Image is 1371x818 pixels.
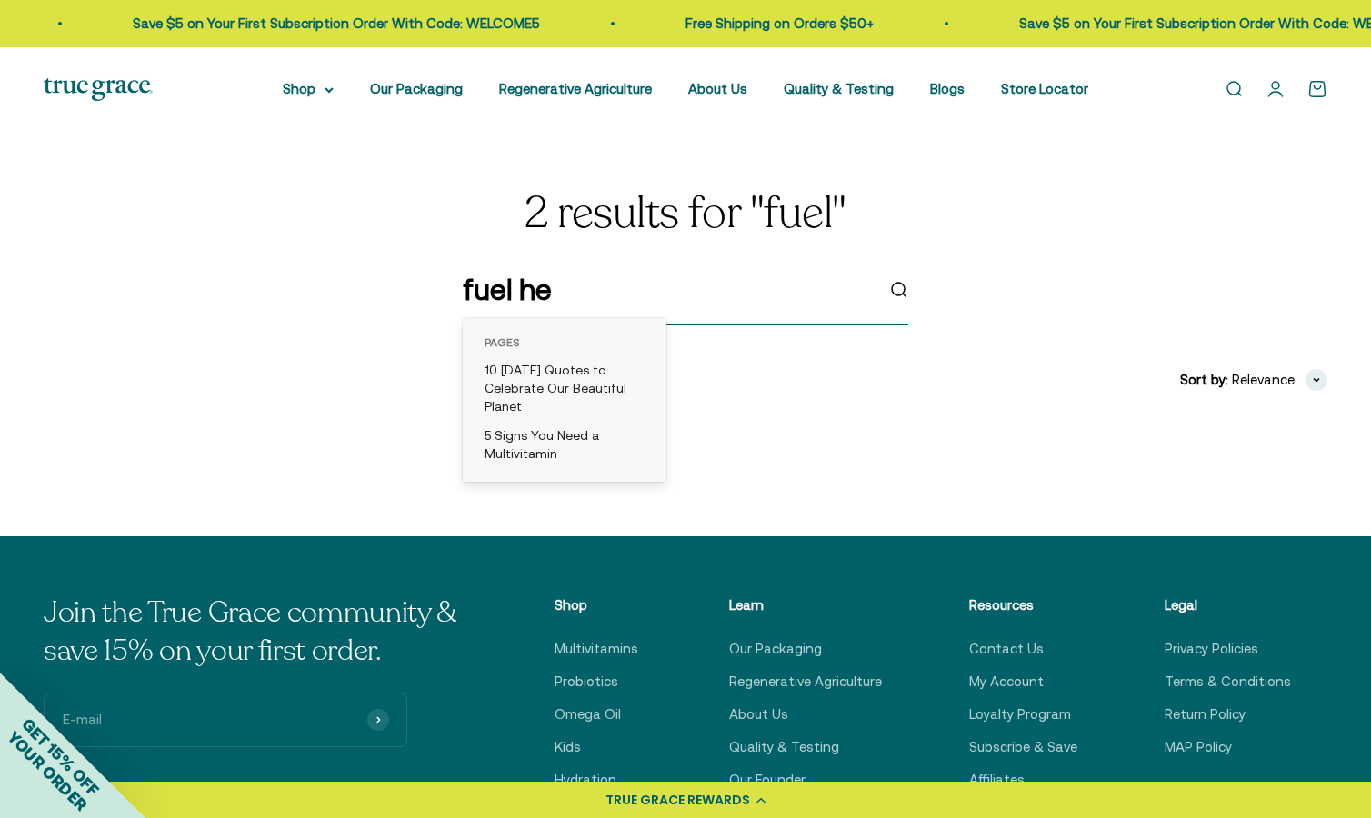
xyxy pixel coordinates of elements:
[499,81,652,96] a: Regenerative Agriculture
[1165,671,1291,693] a: Terms & Conditions
[4,727,91,814] span: YOUR ORDER
[18,714,103,799] span: GET 15% OFF
[729,736,839,758] a: Quality & Testing
[477,331,652,356] h3: Pages
[463,266,874,313] input: Search
[370,81,463,96] a: Our Packaging
[555,736,581,758] a: Kids
[1165,638,1258,660] a: Privacy Policies
[1165,594,1291,616] p: Legal
[477,422,652,469] a: 5 Signs You Need a Multivitamin
[729,671,882,693] a: Regenerative Agriculture
[1165,736,1232,758] a: MAP Policy
[688,81,747,96] a: About Us
[555,638,638,660] a: Multivitamins
[969,671,1044,693] a: My Account
[1180,369,1228,391] span: Sort by:
[1232,369,1295,391] span: Relevance
[1232,369,1327,391] button: Relevance
[555,671,618,693] a: Probiotics
[969,638,1044,660] a: Contact Us
[477,356,652,422] li: 10 Earth Day Quotes to Celebrate Our Beautiful Planet
[784,81,894,96] a: Quality & Testing
[1165,703,1246,725] a: Return Policy
[605,791,750,810] div: TRUE GRACE REWARDS
[729,703,788,725] a: About Us
[125,13,532,35] p: Save $5 on Your First Subscription Order With Code: WELCOME5
[555,769,616,791] a: Hydration
[44,190,1327,238] h1: 2 results for "fuel"
[477,356,652,422] a: 10 [DATE] Quotes to Celebrate Our Beautiful Planet
[969,736,1077,758] a: Subscribe & Save
[1001,81,1088,96] a: Store Locator
[729,638,822,660] a: Our Packaging
[930,81,965,96] a: Blogs
[283,78,334,100] summary: Shop
[729,594,882,616] p: Learn
[555,703,621,725] a: Omega Oil
[969,703,1071,725] a: Loyalty Program
[969,594,1077,616] p: Resources
[729,769,806,791] a: Our Founder
[555,594,642,616] p: Shop
[677,15,866,31] a: Free Shipping on Orders $50+
[969,769,1025,791] a: Affiliates
[44,594,467,670] p: Join the True Grace community & save 15% on your first order.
